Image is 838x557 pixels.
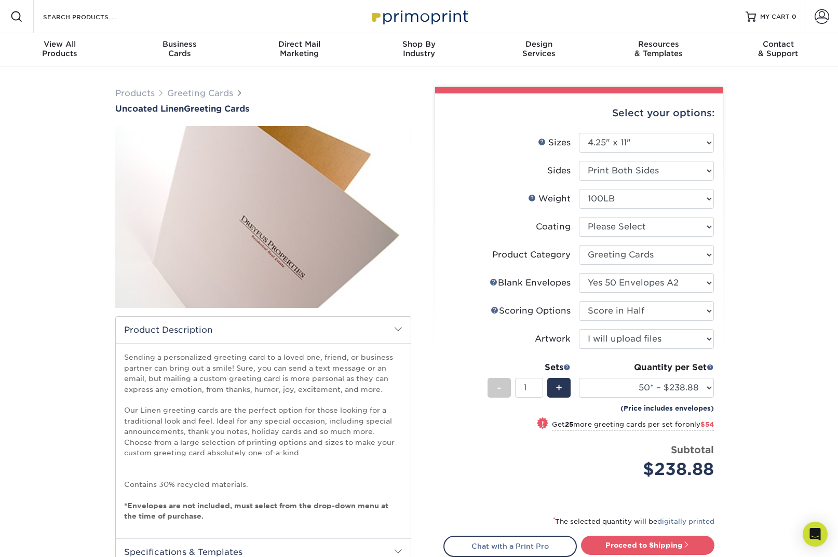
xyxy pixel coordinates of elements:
a: BusinessCards [120,33,240,66]
a: Resources& Templates [599,33,719,66]
a: Direct MailMarketing [239,33,359,66]
strong: *Envelopes are not included, must select from the drop-down menu at the time of purchase. [124,501,388,520]
strong: Subtotal [671,444,714,455]
a: Greeting Cards [167,88,233,98]
a: Contact& Support [718,33,838,66]
a: Proceed to Shipping [581,536,714,554]
a: Chat with a Print Pro [443,536,577,556]
div: & Support [718,39,838,58]
input: SEARCH PRODUCTS..... [42,10,143,23]
small: (Price includes envelopes) [620,403,714,413]
div: Blank Envelopes [490,277,571,289]
div: Product Category [492,249,571,261]
div: Marketing [239,39,359,58]
div: Artwork [535,333,571,345]
div: Select your options: [443,93,714,133]
a: DesignServices [479,33,599,66]
span: Resources [599,39,719,49]
div: $238.88 [587,457,714,482]
div: Cards [120,39,240,58]
span: Contact [718,39,838,49]
div: Industry [359,39,479,58]
div: & Templates [599,39,719,58]
div: Scoring Options [491,305,571,317]
iframe: Google Customer Reviews [3,525,88,553]
span: Direct Mail [239,39,359,49]
div: Weight [528,193,571,205]
img: Uncoated Linen 01 [115,115,411,319]
span: - [497,380,502,396]
span: Uncoated Linen [115,104,184,114]
h2: Product Description [116,317,411,343]
img: Primoprint [367,5,471,28]
strong: 25 [565,420,573,428]
a: Products [115,88,155,98]
a: digitally printed [657,518,714,525]
div: Services [479,39,599,58]
div: Coating [536,221,571,233]
small: The selected quantity will be [553,518,714,525]
span: Shop By [359,39,479,49]
span: Design [479,39,599,49]
div: Sides [547,165,571,177]
div: Open Intercom Messenger [803,522,828,547]
span: ! [542,418,544,429]
span: + [556,380,562,396]
h1: Greeting Cards [115,104,411,114]
a: Uncoated LinenGreeting Cards [115,104,411,114]
a: Shop ByIndustry [359,33,479,66]
p: Sending a personalized greeting card to a loved one, friend, or business partner can bring out a ... [124,352,402,521]
span: $54 [700,420,714,428]
span: 0 [792,13,796,20]
span: only [685,420,714,428]
div: Quantity per Set [579,361,714,374]
span: Business [120,39,240,49]
div: Sizes [538,137,571,149]
small: Get more greeting cards per set for [552,420,714,431]
div: Sets [488,361,571,374]
span: MY CART [760,12,790,21]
